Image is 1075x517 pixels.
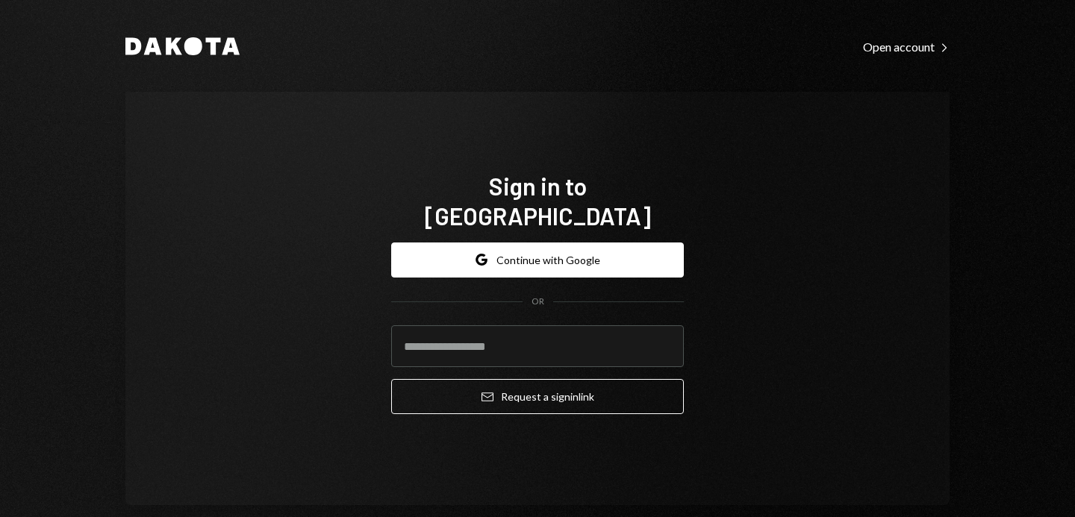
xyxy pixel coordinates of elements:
[391,171,684,231] h1: Sign in to [GEOGRAPHIC_DATA]
[391,242,684,278] button: Continue with Google
[532,295,544,308] div: OR
[391,379,684,414] button: Request a signinlink
[863,38,950,54] a: Open account
[863,40,950,54] div: Open account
